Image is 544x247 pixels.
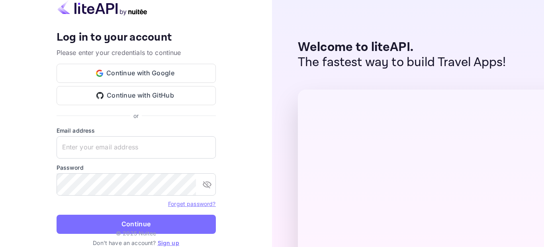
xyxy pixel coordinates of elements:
[57,215,216,234] button: Continue
[298,55,506,70] p: The fastest way to build Travel Apps!
[168,200,215,207] a: Forget password?
[57,126,216,135] label: Email address
[116,229,156,237] p: © 2025 Nuitee
[57,86,216,105] button: Continue with GitHub
[57,136,216,159] input: Enter your email address
[57,239,216,247] p: Don't have an account?
[57,163,216,172] label: Password
[199,176,215,192] button: toggle password visibility
[57,48,216,57] p: Please enter your credentials to continue
[298,40,506,55] p: Welcome to liteAPI.
[133,112,139,120] p: or
[158,239,179,246] a: Sign up
[168,200,215,208] a: Forget password?
[57,64,216,83] button: Continue with Google
[57,31,216,45] h4: Log in to your account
